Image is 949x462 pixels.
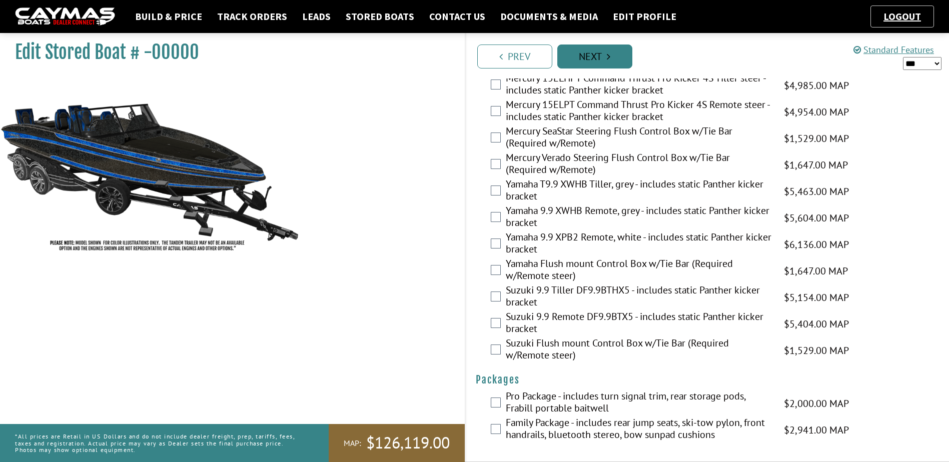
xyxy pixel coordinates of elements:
[784,78,849,93] span: $4,985.00 MAP
[784,422,849,437] span: $2,941.00 MAP
[784,131,849,146] span: $1,529.00 MAP
[506,257,772,284] label: Yamaha Flush mount Control Box w/Tie Bar (Required w/Remote steer)
[506,337,772,363] label: Suzuki Flush mount Control Box w/Tie Bar (Required w/Remote steer)
[506,416,772,443] label: Family Package - includes rear jump seats, ski-tow pylon, front handrails, bluetooth stereo, bow ...
[506,310,772,337] label: Suzuki 9.9 Remote DF9.9BTX5 - includes static Panther kicker bracket
[506,284,772,310] label: Suzuki 9.9 Tiller DF9.9BTHX5 - includes static Panther kicker bracket
[495,10,603,23] a: Documents & Media
[329,424,465,462] a: MAP:$126,119.00
[341,10,419,23] a: Stored Boats
[784,157,848,172] span: $1,647.00 MAP
[557,44,632,68] a: Next
[130,10,207,23] a: Build & Price
[506,204,772,231] label: Yamaha 9.9 XWHB Remote, grey - includes static Panther kicker bracket
[297,10,336,23] a: Leads
[784,184,849,199] span: $5,463.00 MAP
[476,373,939,386] h4: Packages
[366,432,450,453] span: $126,119.00
[878,10,926,22] a: Logout
[424,10,490,23] a: Contact Us
[506,178,772,204] label: Yamaha T9.9 XWHB Tiller, grey - includes static Panther kicker bracket
[608,10,681,23] a: Edit Profile
[784,210,849,225] span: $5,604.00 MAP
[784,104,849,119] span: $4,954.00 MAP
[506,72,772,98] label: Mercury 15ELHPT Command Thrust Pro Kicker 4S Tiller steer - includes static Panther kicker bracket
[506,125,772,151] label: Mercury SeaStar Steering Flush Control Box w/Tie Bar (Required w/Remote)
[853,44,934,55] a: Standard Features
[784,396,849,411] span: $2,000.00 MAP
[784,290,849,305] span: $5,154.00 MAP
[506,151,772,178] label: Mercury Verado Steering Flush Control Box w/Tie Bar (Required w/Remote)
[784,316,849,331] span: $5,404.00 MAP
[506,98,772,125] label: Mercury 15ELPT Command Thrust Pro Kicker 4S Remote steer - includes static Panther kicker bracket
[344,438,361,448] span: MAP:
[784,343,849,358] span: $1,529.00 MAP
[784,263,848,278] span: $1,647.00 MAP
[212,10,292,23] a: Track Orders
[506,390,772,416] label: Pro Package - includes turn signal trim, rear storage pods, Frabill portable baitwell
[15,41,440,63] h1: Edit Stored Boat # -00000
[506,231,772,257] label: Yamaha 9.9 XPB2 Remote, white - includes static Panther kicker bracket
[784,237,849,252] span: $6,136.00 MAP
[15,7,115,26] img: caymas-dealer-connect-2ed40d3bc7270c1d8d7ffb4b79bf05adc795679939227970def78ec6f6c03838.gif
[15,428,306,458] p: *All prices are Retail in US Dollars and do not include dealer freight, prep, tariffs, fees, taxe...
[477,44,552,68] a: Prev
